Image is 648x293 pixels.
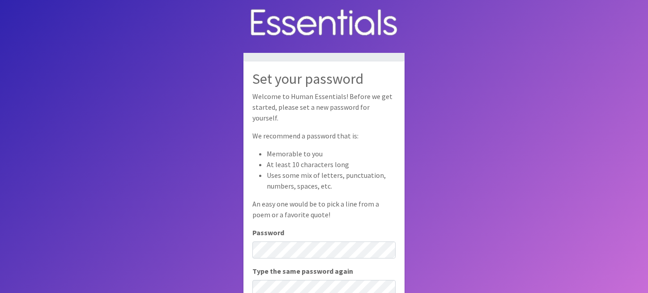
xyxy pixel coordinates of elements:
[252,198,396,220] p: An easy one would be to pick a line from a poem or a favorite quote!
[252,266,353,276] label: Type the same password again
[252,70,396,87] h2: Set your password
[267,148,396,159] li: Memorable to you
[267,170,396,191] li: Uses some mix of letters, punctuation, numbers, spaces, etc.
[252,130,396,141] p: We recommend a password that is:
[252,227,284,238] label: Password
[252,91,396,123] p: Welcome to Human Essentials! Before we get started, please set a new password for yourself.
[267,159,396,170] li: At least 10 characters long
